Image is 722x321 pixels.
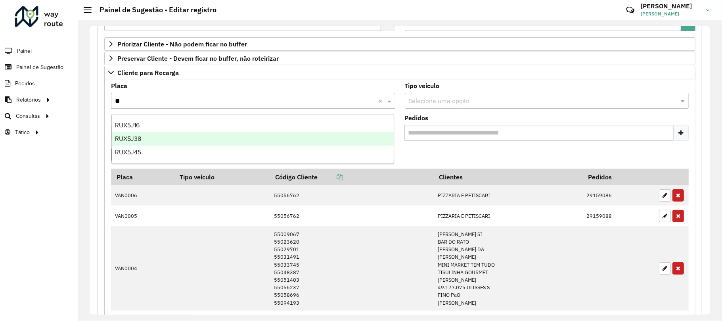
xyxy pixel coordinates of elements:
a: Preservar Cliente - Devem ficar no buffer, não roteirizar [104,52,695,65]
th: Pedidos [582,169,655,185]
span: Preservar Cliente - Devem ficar no buffer, não roteirizar [117,55,279,62]
a: Copiar [318,173,343,181]
label: Placa [111,81,127,90]
ng-dropdown-panel: Options list [111,114,394,164]
td: VAN0005 [111,206,174,226]
label: Pedidos [405,113,429,123]
span: RUX5J38 [115,135,141,142]
span: Clear all [379,96,385,106]
td: PIZZARIA E PETISCARI [434,206,582,226]
th: Código Cliente [270,169,434,185]
td: 29159088 [582,206,655,226]
td: 29159086 [582,185,655,206]
span: Tático [15,128,30,136]
span: [PERSON_NAME] [641,10,700,17]
td: VAN0006 [111,185,174,206]
span: RUX5J45 [115,149,141,156]
th: Placa [111,169,174,185]
a: Priorizar Cliente - Não podem ficar no buffer [104,37,695,51]
h2: Painel de Sugestão - Editar registro [92,6,216,14]
span: Priorizar Cliente - Não podem ficar no buffer [117,41,247,47]
span: RUX5J16 [115,122,140,129]
span: Cliente para Recarga [117,69,179,76]
a: Contato Rápido [622,2,639,19]
h3: [PERSON_NAME] [641,2,700,10]
label: Tipo veículo [405,81,440,90]
span: Painel [17,47,32,55]
td: [PERSON_NAME] SI BAR DO RATO [PERSON_NAME] DA [PERSON_NAME] MINI MARKET TEM TUDO TISULINHA GOURME... [434,226,582,311]
label: Clientes [111,113,135,123]
td: 55009067 55023620 55029701 55031491 55033745 55048387 55051403 55056237 55058696 55094193 [270,226,434,311]
th: Clientes [434,169,582,185]
td: 55056762 [270,185,434,206]
td: 55056762 [270,206,434,226]
td: PIZZARIA E PETISCARI [434,185,582,206]
span: Pedidos [15,79,35,88]
td: VAN0004 [111,226,174,311]
th: Tipo veículo [174,169,270,185]
span: Relatórios [16,96,41,104]
span: Painel de Sugestão [16,63,63,71]
span: Consultas [16,112,40,120]
a: Cliente para Recarga [104,66,695,79]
